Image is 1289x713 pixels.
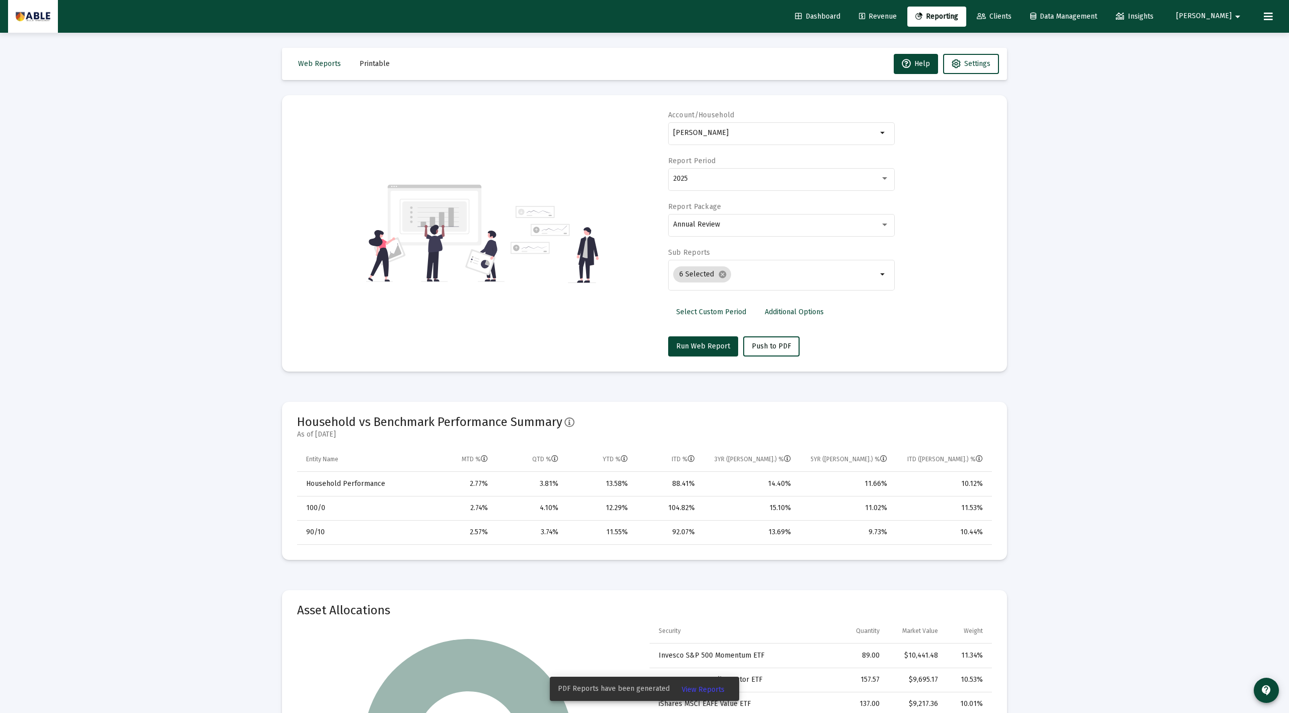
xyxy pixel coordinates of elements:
[431,527,488,537] div: 2.57%
[642,503,695,513] div: 104.82%
[572,479,628,489] div: 13.58%
[1232,7,1244,27] mat-icon: arrow_drop_down
[297,415,562,429] span: Household vs Benchmark Performance Summary
[915,12,958,21] span: Reporting
[943,54,999,74] button: Settings
[673,220,720,229] span: Annual Review
[877,127,889,139] mat-icon: arrow_drop_down
[603,455,628,463] div: YTD %
[714,455,791,463] div: 3YR ([PERSON_NAME].) %
[964,59,990,68] span: Settings
[805,527,887,537] div: 9.73%
[907,455,983,463] div: ITD ([PERSON_NAME].) %
[851,7,905,27] a: Revenue
[902,627,938,635] div: Market Value
[1030,12,1097,21] span: Data Management
[709,479,791,489] div: 14.40%
[672,455,695,463] div: ITD %
[659,627,681,635] div: Security
[290,54,349,74] button: Web Reports
[901,527,983,537] div: 10.44%
[297,472,423,496] td: Household Performance
[297,605,390,615] mat-card-title: Asset Allocations
[743,336,800,356] button: Push to PDF
[532,455,558,463] div: QTD %
[682,685,725,694] span: View Reports
[945,619,992,644] td: Column Weight
[709,503,791,513] div: 15.10%
[297,496,423,520] td: 100/0
[565,448,635,472] td: Column YTD %
[650,644,836,668] td: Invesco S&P 500 Momentum ETF
[709,527,791,537] div: 13.69%
[952,675,983,685] div: 10.53%
[16,7,50,27] img: Dashboard
[1176,12,1232,21] span: [PERSON_NAME]
[511,206,599,283] img: reporting-alt
[1260,684,1272,696] mat-icon: contact_support
[676,342,730,350] span: Run Web Report
[952,651,983,661] div: 11.34%
[431,479,488,489] div: 2.77%
[859,12,897,21] span: Revenue
[366,183,505,283] img: reporting
[502,479,558,489] div: 3.81%
[836,619,887,644] td: Column Quantity
[1022,7,1105,27] a: Data Management
[1164,6,1256,26] button: [PERSON_NAME]
[836,644,887,668] td: 89.00
[1108,7,1162,27] a: Insights
[887,619,945,644] td: Column Market Value
[423,448,495,472] td: Column MTD %
[877,268,889,280] mat-icon: arrow_drop_down
[798,448,894,472] td: Column 5YR (Ann.) %
[297,520,423,544] td: 90/10
[558,684,670,694] span: PDF Reports have been generated
[676,308,746,316] span: Select Custom Period
[805,479,887,489] div: 11.66%
[650,619,836,644] td: Column Security
[668,336,738,356] button: Run Web Report
[673,129,877,137] input: Search or select an account or household
[635,448,702,472] td: Column ITD %
[502,527,558,537] div: 3.74%
[297,430,575,440] mat-card-subtitle: As of [DATE]
[964,627,983,635] div: Weight
[572,527,628,537] div: 11.55%
[642,527,695,537] div: 92.07%
[765,308,824,316] span: Additional Options
[969,7,1020,27] a: Clients
[1116,12,1154,21] span: Insights
[674,680,733,698] button: View Reports
[668,111,735,119] label: Account/Household
[351,54,398,74] button: Printable
[811,455,887,463] div: 5YR ([PERSON_NAME].) %
[902,59,930,68] span: Help
[977,12,1012,21] span: Clients
[805,503,887,513] div: 11.02%
[894,448,992,472] td: Column ITD (Ann.) %
[462,455,488,463] div: MTD %
[502,503,558,513] div: 4.10%
[787,7,848,27] a: Dashboard
[901,479,983,489] div: 10.12%
[795,12,840,21] span: Dashboard
[907,7,966,27] a: Reporting
[752,342,791,350] span: Push to PDF
[572,503,628,513] div: 12.29%
[306,455,338,463] div: Entity Name
[668,202,722,211] label: Report Package
[952,699,983,709] div: 10.01%
[642,479,695,489] div: 88.41%
[495,448,565,472] td: Column QTD %
[297,448,423,472] td: Column Entity Name
[668,157,716,165] label: Report Period
[887,668,945,692] td: $9,695.17
[297,448,992,545] div: Data grid
[360,59,390,68] span: Printable
[431,503,488,513] div: 2.74%
[887,644,945,668] td: $10,441.48
[894,54,938,74] button: Help
[298,59,341,68] span: Web Reports
[856,627,880,635] div: Quantity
